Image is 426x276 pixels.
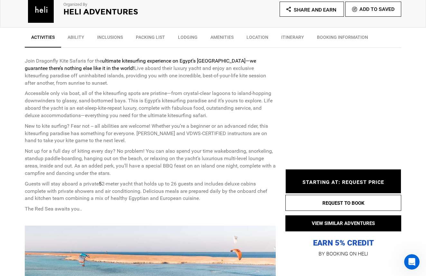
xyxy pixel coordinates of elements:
[285,195,401,211] button: REQUEST TO BOOK
[310,31,375,47] a: BOOKING INFORMATION
[25,180,276,203] p: Guests will stay aboard a private 2-meter yacht that holds up to 26 guests and includes deluxe ca...
[41,210,46,215] button: Start recording
[204,31,240,47] a: Amenities
[5,153,105,167] div: Have you ever been kitesurfing before?
[113,3,125,14] div: Close
[404,254,420,270] iframe: Intercom live chat
[285,249,401,258] p: BY BOOKING ON HELI
[25,57,276,87] p: Join Dragonfly Kite Safaris for the Live aboard their luxury yacht and enjoy an exclusive kitesur...
[31,210,36,215] button: Gif picker
[99,181,102,187] strong: 5
[171,31,204,47] a: Lodging
[110,208,121,218] button: Send a message…
[294,7,336,13] span: Share and Earn
[5,197,123,208] textarea: Message…
[10,210,15,215] button: Upload attachment
[240,31,275,47] a: Location
[10,60,96,78] b: There are absolutely no mark-ups when you book with [PERSON_NAME].
[25,58,256,71] strong: ultimate kitesurfing experience on Egypt’s [GEOGRAPHIC_DATA]—we guarantee there’s nothing else li...
[45,8,75,14] p: A few minutes
[5,125,106,152] div: Great! 👍 By answering a few questions, we can get you matched with your ideal trip.
[5,106,124,125] div: jim says…
[4,3,16,15] button: go back
[285,215,401,231] button: VIEW SIMILAR ADVENTURES
[65,189,115,196] span: No
[5,37,124,106] div: Carl says…
[285,174,401,248] p: EARN 5% CREDIT
[13,186,64,199] button: Yes
[63,8,195,16] h2: Heli Adventures
[25,148,276,177] p: Not up for a full day of kiting every day? No problem! You can also spend your time wakeboarding,...
[10,157,99,163] div: Have you ever been kitesurfing before?
[27,4,38,14] img: Profile image for Thomas
[18,4,29,14] img: Profile image for Jake
[91,31,129,47] a: Inclusions
[5,125,124,153] div: Carl says…
[25,205,276,213] p: The Red Sea awaits you..
[25,123,276,145] p: New to kite surfing? Fear not -- all abilities are welcome! Whether you’re a beginner or an advan...
[25,31,61,47] a: Activities
[64,186,116,199] button: No
[10,41,100,97] div: Welcome to Heli! 👋 We are a marketplace for adventures all over the world. What type of adventure...
[359,6,394,12] span: Add To Saved
[5,153,124,168] div: Carl says…
[110,110,118,116] div: Kite
[5,167,124,214] div: Carl says…
[129,31,171,47] a: Packing List
[302,179,384,185] span: STARTING AT: REQUEST PRICE
[105,106,124,120] div: Kite
[25,90,276,119] p: Accessible only via boat, all of the kitesurfing spots are pristine—from crystal-clear lagoons to...
[63,2,195,8] p: Organized By
[10,129,100,148] div: Great! 👍 By answering a few questions, we can get you matched with your ideal trip.
[61,31,91,47] a: Ability
[101,3,113,15] button: Home
[13,178,116,185] div: Kite Experience
[14,189,64,196] span: Yes
[5,37,106,101] div: Welcome to Heli! 👋We are a marketplace for adventures all over the world.There are absolutely no ...
[20,210,25,215] button: Emoji picker
[275,31,310,47] a: Itinerary
[40,3,50,8] h1: Heli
